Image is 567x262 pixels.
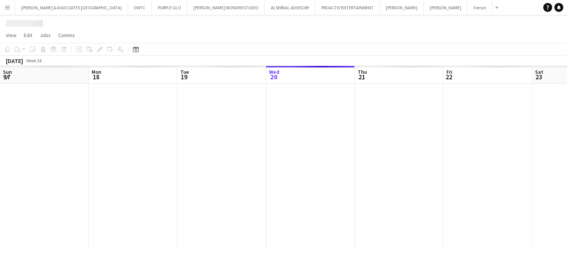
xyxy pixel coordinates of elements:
[15,0,128,15] button: [PERSON_NAME] & ASSOCIATES [GEOGRAPHIC_DATA]
[268,73,279,81] span: 20
[91,73,101,81] span: 18
[315,0,380,15] button: PROACTIV ENTERTAINMENT
[92,69,101,75] span: Mon
[534,73,543,81] span: 23
[468,0,492,15] button: Ferrari
[265,0,315,15] button: ALSERKAL ADVISORY
[24,58,43,63] span: Week 34
[269,69,279,75] span: Wed
[152,0,187,15] button: PURPLE GLO
[187,0,265,15] button: [PERSON_NAME] WONDER STUDIO
[357,73,367,81] span: 21
[55,30,78,40] a: Comms
[179,73,189,81] span: 19
[535,69,543,75] span: Sat
[358,69,367,75] span: Thu
[6,57,23,64] div: [DATE]
[3,69,12,75] span: Sun
[2,73,12,81] span: 17
[180,69,189,75] span: Tue
[40,32,51,39] span: Jobs
[380,0,424,15] button: [PERSON_NAME]
[6,32,16,39] span: View
[24,32,32,39] span: Edit
[445,73,452,81] span: 22
[128,0,152,15] button: DWTC
[58,32,75,39] span: Comms
[446,69,452,75] span: Fri
[37,30,54,40] a: Jobs
[424,0,468,15] button: [PERSON_NAME]
[21,30,35,40] a: Edit
[3,30,19,40] a: View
